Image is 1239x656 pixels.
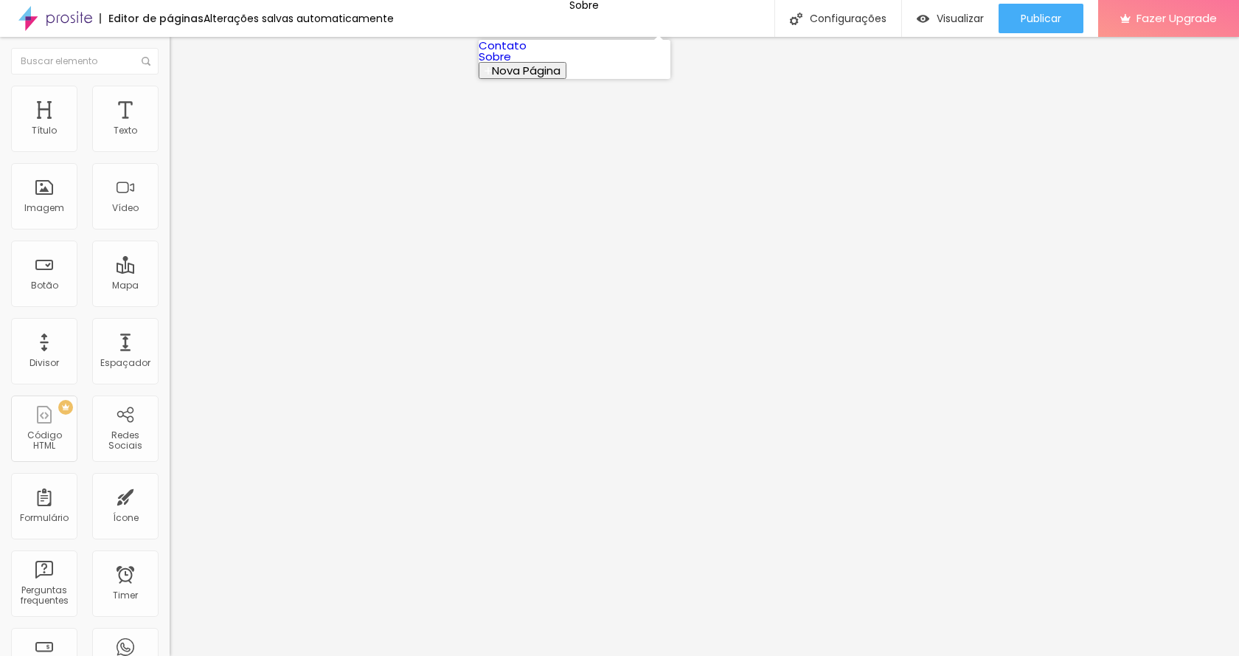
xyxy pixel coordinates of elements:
div: Redes Sociais [96,430,154,452]
div: Perguntas frequentes [15,585,73,607]
div: Código HTML [15,430,73,452]
span: Nova Página [492,63,560,78]
a: Contato [479,38,527,53]
div: Mapa [112,280,139,291]
div: Editor de páginas [100,13,204,24]
iframe: Editor [170,37,1239,656]
div: Texto [114,125,137,136]
div: Espaçador [100,358,150,368]
div: Imagem [24,203,64,213]
div: Timer [113,590,138,601]
a: Sobre [479,49,511,64]
div: Botão [31,280,58,291]
div: Ícone [113,513,139,523]
span: Fazer Upgrade [1136,12,1217,24]
button: Publicar [999,4,1083,33]
span: Visualizar [937,13,984,24]
input: Buscar elemento [11,48,159,75]
div: Divisor [29,358,59,368]
div: Vídeo [112,203,139,213]
img: Icone [790,13,802,25]
div: Formulário [20,513,69,523]
button: Nova Página [479,62,566,79]
img: Icone [142,57,150,66]
div: Título [32,125,57,136]
span: Publicar [1021,13,1061,24]
img: view-1.svg [917,13,929,25]
div: Alterações salvas automaticamente [204,13,394,24]
button: Visualizar [902,4,999,33]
